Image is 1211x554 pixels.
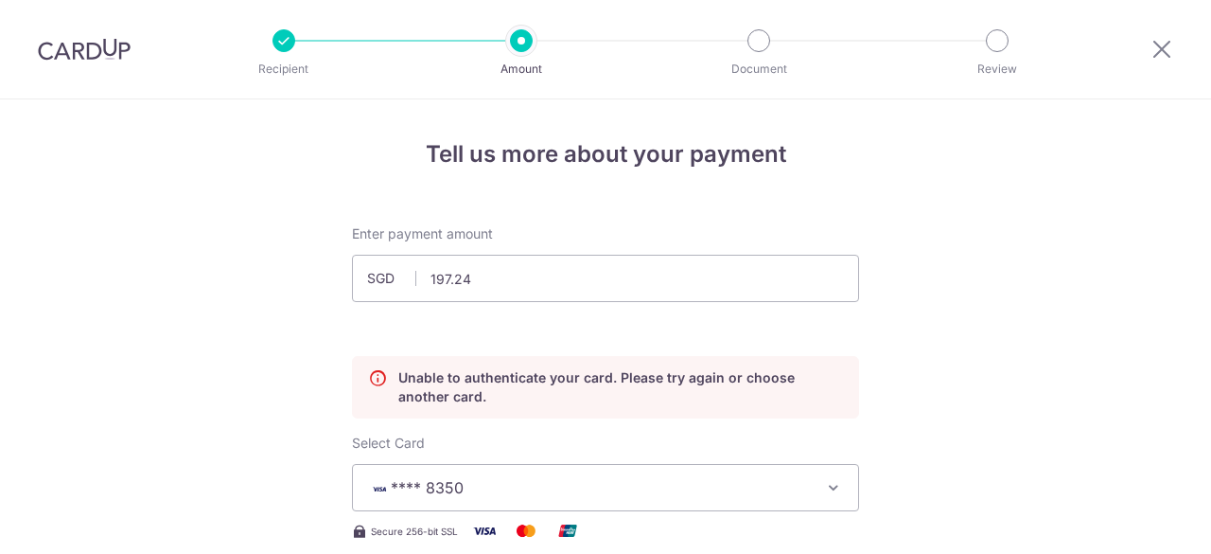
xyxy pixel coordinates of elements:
p: Amount [451,60,591,79]
img: Mastercard [507,519,545,543]
img: Visa [465,519,503,543]
p: Document [689,60,829,79]
img: VISA [368,482,391,495]
p: Review [927,60,1067,79]
img: CardUp [38,38,131,61]
p: Unable to authenticate your card. Please try again or choose another card. [398,368,843,406]
span: translation missing: en.payables.payment_networks.credit_card.summary.labels.select_card [352,435,425,451]
span: SGD [367,269,416,288]
span: Secure 256-bit SSL [371,524,458,539]
h4: Tell us more about your payment [352,137,859,171]
input: 0.00 [352,255,859,302]
iframe: Opens a widget where you can find more information [1090,497,1192,545]
img: Union Pay [549,519,587,543]
span: Enter payment amount [352,224,493,243]
p: Recipient [214,60,354,79]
